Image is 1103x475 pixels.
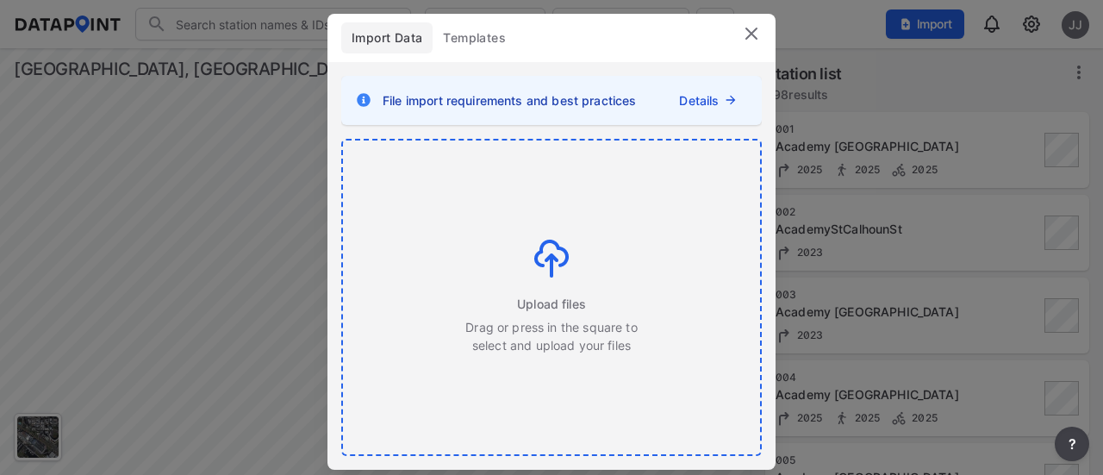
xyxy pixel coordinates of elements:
[1065,434,1079,454] span: ?
[383,91,636,109] span: File import requirements and best practices
[741,23,762,44] img: close.efbf2170.svg
[464,318,639,354] p: Drag or press in the square to select and upload your files
[517,295,586,313] span: Upload files
[1055,427,1089,461] button: more
[443,29,506,47] span: Templates
[534,240,569,278] img: jduCE6LG4LT4obgtLghOC1mSfAqXaXl8hKYHcFopT2DnD3CPwsJKBhi1DnsAAAAAElFTkSuQmCC
[352,29,422,47] span: Import Data
[679,91,719,109] a: Details
[341,22,516,53] div: full width tabs example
